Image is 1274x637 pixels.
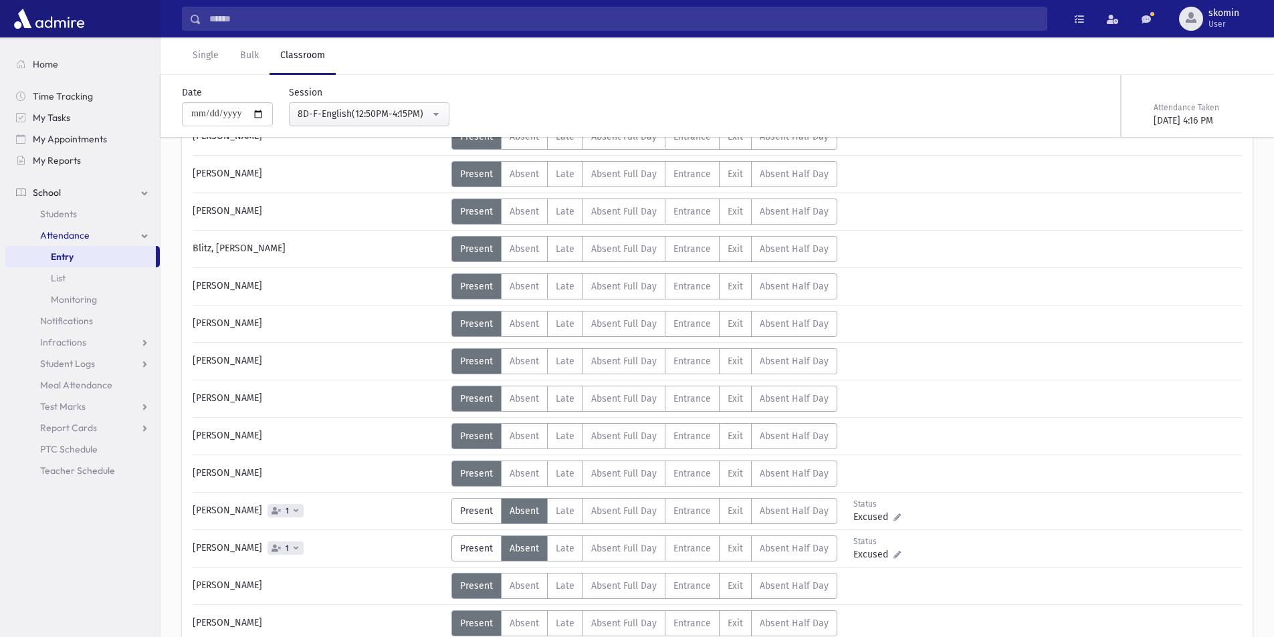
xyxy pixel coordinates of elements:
span: Entrance [673,393,711,404]
span: Late [556,168,574,180]
span: Absent Full Day [591,281,657,292]
span: Exit [728,206,743,217]
a: Single [182,37,229,75]
div: [PERSON_NAME] [186,498,451,524]
span: Late [556,356,574,367]
div: [PERSON_NAME] [186,386,451,412]
a: Attendance [5,225,160,246]
span: Absent [510,580,539,592]
span: Absent Full Day [591,580,657,592]
span: Late [556,430,574,442]
div: [PERSON_NAME] [186,311,451,337]
div: AttTypes [451,610,837,636]
a: Classroom [270,37,336,75]
span: Absent Half Day [760,468,829,479]
span: Late [556,393,574,404]
span: Present [460,543,493,554]
div: AttTypes [451,311,837,337]
span: Attendance [40,229,90,241]
span: My Reports [33,154,81,166]
div: [PERSON_NAME] [186,535,451,561]
span: Teacher Schedule [40,465,115,477]
span: Exit [728,393,743,404]
span: Entrance [673,468,711,479]
span: Present [460,243,493,255]
span: Exit [728,281,743,292]
span: Exit [728,505,743,517]
span: Home [33,58,58,70]
span: Absent Full Day [591,393,657,404]
label: Session [289,86,322,100]
span: Students [40,208,77,220]
span: Entrance [673,318,711,330]
span: Present [460,393,493,404]
span: Present [460,318,493,330]
span: Time Tracking [33,90,93,102]
a: Time Tracking [5,86,160,107]
span: Late [556,206,574,217]
a: PTC Schedule [5,438,160,460]
span: Absent [510,281,539,292]
span: Absent Full Day [591,543,657,554]
span: Late [556,543,574,554]
span: Absent Half Day [760,318,829,330]
a: Infractions [5,332,160,353]
span: Late [556,318,574,330]
span: Present [460,468,493,479]
span: Exit [728,430,743,442]
div: AttTypes [451,573,837,599]
img: AdmirePro [11,5,88,32]
span: Absent [510,168,539,180]
span: My Tasks [33,112,70,124]
a: My Appointments [5,128,160,150]
span: Absent [510,393,539,404]
div: AttTypes [451,386,837,412]
a: My Reports [5,150,160,171]
span: Absent Full Day [591,206,657,217]
div: Status [853,498,913,510]
span: Absent Full Day [591,356,657,367]
span: PTC Schedule [40,443,98,455]
span: Monitoring [51,293,97,305]
span: Absent Half Day [760,356,829,367]
div: [PERSON_NAME] [186,273,451,299]
a: Meal Attendance [5,374,160,396]
span: Entrance [673,168,711,180]
span: Present [460,168,493,180]
span: Present [460,430,493,442]
div: Blitz, [PERSON_NAME] [186,236,451,262]
span: Absent [510,618,539,629]
a: Students [5,203,160,225]
div: [PERSON_NAME] [186,461,451,487]
span: Late [556,505,574,517]
span: Entrance [673,543,711,554]
span: Entrance [673,206,711,217]
span: skomin [1208,8,1239,19]
span: Entry [51,251,74,263]
a: Notifications [5,310,160,332]
span: Late [556,243,574,255]
a: Test Marks [5,396,160,417]
div: Attendance Taken [1154,102,1250,114]
span: Student Logs [40,358,95,370]
a: Entry [5,246,156,267]
span: Entrance [673,580,711,592]
div: [PERSON_NAME] [186,423,451,449]
span: Absent Full Day [591,505,657,517]
span: Exit [728,543,743,554]
span: Absent Full Day [591,430,657,442]
span: Absent [510,318,539,330]
span: Entrance [673,356,711,367]
span: Entrance [673,430,711,442]
div: Status [853,535,913,547]
button: 8D-F-English(12:50PM-4:15PM) [289,102,449,126]
span: User [1208,19,1239,29]
span: Excused [853,510,893,524]
span: Late [556,281,574,292]
span: Late [556,580,574,592]
div: [PERSON_NAME] [186,199,451,225]
span: Notifications [40,315,93,327]
span: Absent [510,468,539,479]
a: My Tasks [5,107,160,128]
span: Absent Half Day [760,206,829,217]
